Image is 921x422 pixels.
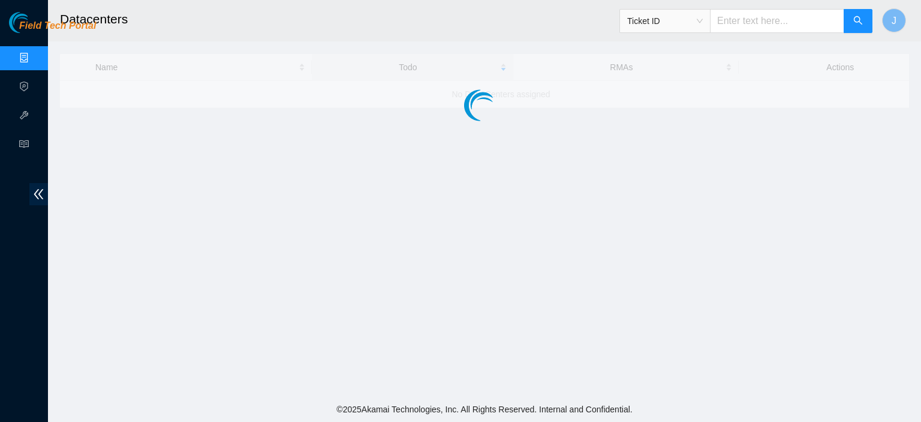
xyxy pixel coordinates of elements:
[853,16,863,27] span: search
[9,22,96,37] a: Akamai TechnologiesField Tech Portal
[29,183,48,205] span: double-left
[19,20,96,32] span: Field Tech Portal
[710,9,844,33] input: Enter text here...
[844,9,872,33] button: search
[19,134,29,158] span: read
[882,8,906,32] button: J
[48,397,921,422] footer: © 2025 Akamai Technologies, Inc. All Rights Reserved. Internal and Confidential.
[9,12,61,33] img: Akamai Technologies
[892,13,896,28] span: J
[627,12,703,30] span: Ticket ID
